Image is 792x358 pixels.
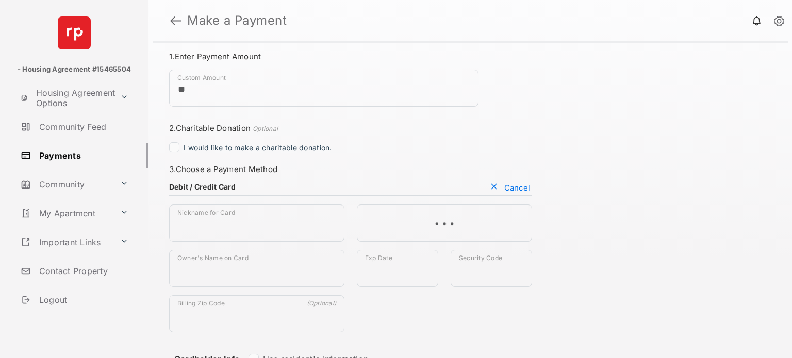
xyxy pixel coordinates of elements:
em: Optional [253,125,278,132]
a: Housing Agreement Options [16,86,116,110]
h4: Debit / Credit Card [169,182,236,191]
a: Important Links [16,230,116,254]
h3: 1. Enter Payment Amount [169,52,532,61]
a: Logout [16,287,148,312]
a: Payments [16,143,148,168]
button: Cancel [488,182,532,193]
strong: Make a Payment [187,14,287,27]
p: - Housing Agreement #15465504 [18,64,131,75]
span: I would like to make a charitable donation. [184,143,332,152]
a: Contact Property [16,259,148,283]
img: svg+xml;base64,PHN2ZyB4bWxucz0iaHR0cDovL3d3dy53My5vcmcvMjAwMC9zdmciIHdpZHRoPSI2NCIgaGVpZ2h0PSI2NC... [58,16,91,49]
a: Community Feed [16,114,148,139]
h3: 3. Choose a Payment Method [169,164,532,174]
h3: 2. Charitable Donation [169,123,532,134]
a: My Apartment [16,201,116,226]
a: Community [16,172,116,197]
